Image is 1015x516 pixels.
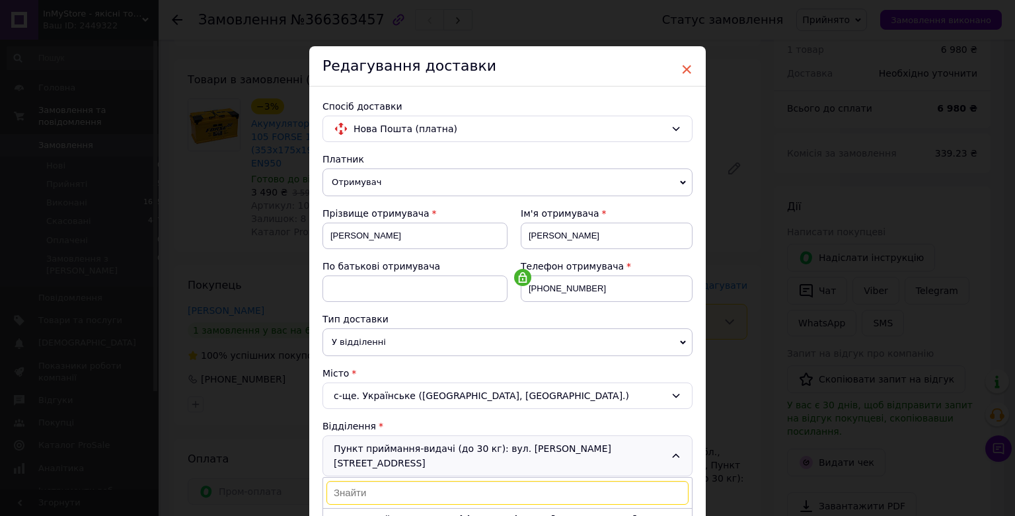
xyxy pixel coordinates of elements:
div: Місто [322,367,693,380]
span: По батькові отримувача [322,261,440,272]
span: Нова Пошта (платна) [354,122,665,136]
span: Ім'я отримувача [521,208,599,219]
input: +380 [521,276,693,302]
div: Спосіб доставки [322,100,693,113]
div: Пункт приймання-видачі (до 30 кг): вул. [PERSON_NAME][STREET_ADDRESS] [322,435,693,476]
span: Отримувач [322,168,693,196]
span: Платник [322,154,364,165]
input: Знайти [326,481,689,505]
span: Тип доставки [322,314,389,324]
span: Прізвище отримувача [322,208,430,219]
div: Редагування доставки [309,46,706,87]
span: × [681,58,693,81]
span: Телефон отримувача [521,261,624,272]
span: У відділенні [322,328,693,356]
div: с-ще. Українське ([GEOGRAPHIC_DATA], [GEOGRAPHIC_DATA].) [322,383,693,409]
div: Відділення [322,420,693,433]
